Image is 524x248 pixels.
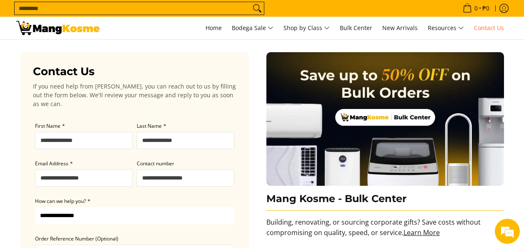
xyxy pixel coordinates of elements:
[470,17,508,39] a: Contact Us
[251,2,264,15] button: Search
[137,160,174,167] span: Contact number
[283,23,330,33] span: Shop by Class
[16,21,100,35] img: Contact Us Today! l Mang Kosme - Home Appliance Warehouse Sale
[206,24,222,32] span: Home
[35,235,118,242] span: Order Reference Number (Optional)
[232,23,273,33] span: Bodega Sale
[201,17,226,39] a: Home
[108,17,508,39] nav: Main Menu
[266,192,504,211] h3: Mang Kosme - Bulk Center
[460,4,492,13] span: •
[228,17,278,39] a: Bodega Sale
[382,24,418,32] span: New Arrivals
[474,24,504,32] span: Contact Us
[336,17,376,39] a: Bulk Center
[33,65,236,78] h3: Contact Us
[279,17,334,39] a: Shop by Class
[35,160,68,167] span: Email Address
[340,24,372,32] span: Bulk Center
[35,197,86,205] span: How can we help you?
[35,122,60,129] span: First Name
[404,228,440,237] a: Learn More
[378,17,422,39] a: New Arrivals
[473,5,479,11] span: 0
[424,17,468,39] a: Resources
[481,5,491,11] span: ₱0
[33,82,236,108] p: If you need help from [PERSON_NAME], you can reach out to us by filling out the form below. We'll...
[137,122,162,129] span: Last Name
[428,23,464,33] span: Resources
[266,217,504,246] p: Building, renovating, or sourcing corporate gifts? Save costs without compromising on quality, sp...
